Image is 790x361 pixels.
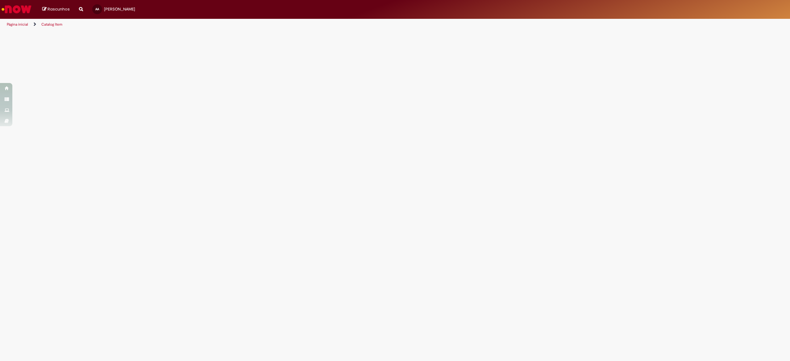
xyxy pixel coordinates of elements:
img: ServiceNow [1,3,32,15]
span: AA [95,7,99,11]
a: Catalog Item [41,22,62,27]
span: Rascunhos [48,6,70,12]
span: [PERSON_NAME] [104,6,135,12]
ul: Trilhas de página [5,19,522,30]
a: Rascunhos [42,6,70,12]
a: Página inicial [7,22,28,27]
